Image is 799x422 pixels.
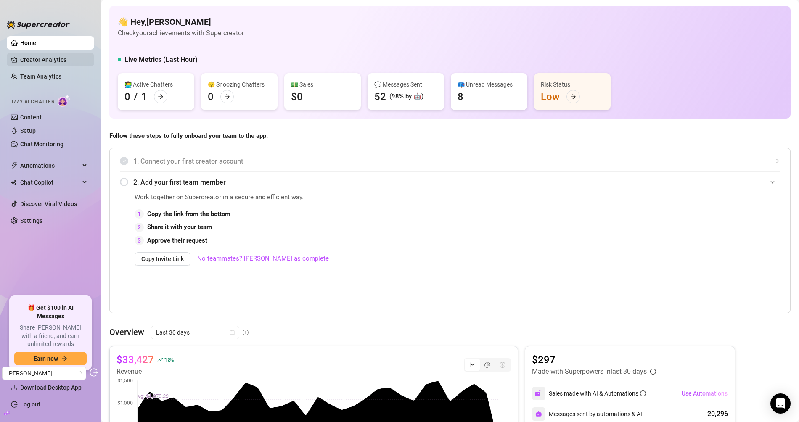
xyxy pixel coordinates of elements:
[133,177,780,187] span: 2. Add your first team member
[147,223,212,231] strong: Share it with your team
[208,80,271,89] div: 😴 Snoozing Chatters
[14,352,87,365] button: Earn nowarrow-right
[469,362,475,368] span: line-chart
[389,92,423,102] div: (98% by 🤖)
[61,356,67,361] span: arrow-right
[500,362,505,368] span: dollar-circle
[707,409,728,419] div: 20,296
[147,210,230,218] strong: Copy the link from the bottom
[374,90,386,103] div: 52
[775,158,780,164] span: collapsed
[20,217,42,224] a: Settings
[650,369,656,375] span: info-circle
[682,390,728,397] span: Use Automations
[124,90,130,103] div: 0
[133,156,780,166] span: 1. Connect your first creator account
[20,159,80,172] span: Automations
[20,141,63,148] a: Chat Monitoring
[20,114,42,121] a: Content
[116,367,174,377] article: Revenue
[109,132,268,140] strong: Follow these steps to fully onboard your team to the app:
[230,330,235,335] span: calendar
[156,326,234,339] span: Last 30 days
[770,179,775,185] span: expanded
[76,370,82,377] span: loading
[535,411,542,417] img: svg%3e
[532,353,656,367] article: $297
[549,389,646,398] div: Sales made with AI & Automations
[141,256,184,262] span: Copy Invite Link
[14,324,87,348] span: Share [PERSON_NAME] with a friend, and earn unlimited rewards
[20,384,82,391] span: Download Desktop App
[243,330,249,335] span: info-circle
[208,90,214,103] div: 0
[109,326,144,338] article: Overview
[58,95,71,107] img: AI Chatter
[7,20,70,29] img: logo-BBDzfeDw.svg
[464,358,511,372] div: segmented control
[291,90,303,103] div: $0
[124,55,198,65] h5: Live Metrics (Last Hour)
[640,390,646,396] span: info-circle
[158,94,164,100] span: arrow-right
[120,172,780,193] div: 2. Add your first team member
[135,223,144,232] div: 2
[458,80,521,89] div: 📪 Unread Messages
[20,40,36,46] a: Home
[20,401,40,408] a: Log out
[291,80,354,89] div: 💵 Sales
[612,193,780,300] iframe: Adding Team Members
[374,80,437,89] div: 💬 Messages Sent
[135,252,190,266] button: Copy Invite Link
[197,254,329,264] a: No teammates? [PERSON_NAME] as complete
[157,357,163,363] span: rise
[135,193,591,203] span: Work together on Supercreator in a secure and efficient way.
[20,176,80,189] span: Chat Copilot
[535,390,542,397] img: svg%3e
[116,353,154,367] article: $33,427
[224,94,230,100] span: arrow-right
[11,162,18,169] span: thunderbolt
[20,73,61,80] a: Team Analytics
[770,393,791,414] div: Open Intercom Messenger
[11,179,16,185] img: Chat Copilot
[11,384,18,391] span: download
[541,80,604,89] div: Risk Status
[4,410,10,416] span: build
[20,127,36,134] a: Setup
[124,80,188,89] div: 👩‍💻 Active Chatters
[20,53,87,66] a: Creator Analytics
[34,355,58,362] span: Earn now
[164,356,174,364] span: 10 %
[7,367,81,380] span: Mario Rossi
[90,368,98,377] span: logout
[570,94,576,100] span: arrow-right
[147,237,207,244] strong: Approve their request
[135,209,144,219] div: 1
[118,28,244,38] article: Check your achievements with Supercreator
[118,16,244,28] h4: 👋 Hey, [PERSON_NAME]
[120,151,780,171] div: 1. Connect your first creator account
[681,387,728,400] button: Use Automations
[14,304,87,320] span: 🎁 Get $100 in AI Messages
[532,407,642,421] div: Messages sent by automations & AI
[532,367,647,377] article: Made with Superpowers in last 30 days
[484,362,490,368] span: pie-chart
[135,236,144,245] div: 3
[141,90,147,103] div: 1
[20,200,77,207] a: Discover Viral Videos
[12,98,54,106] span: Izzy AI Chatter
[458,90,463,103] div: 8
